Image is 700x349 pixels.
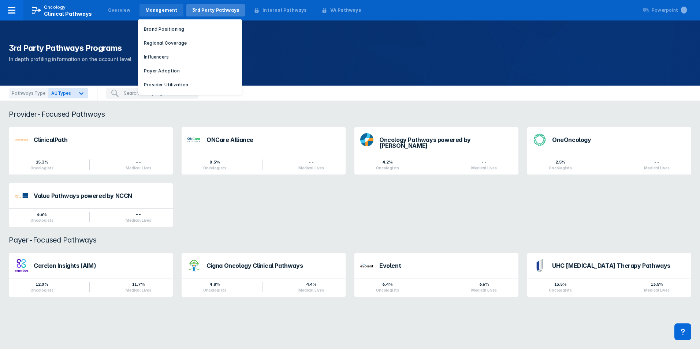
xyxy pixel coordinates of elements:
[124,90,194,97] input: Search for a program
[108,7,131,14] div: Overview
[182,253,346,297] a: Cigna Oncology Clinical Pathways4.8%Oncologists4.4%Medical Lives
[471,159,496,165] div: --
[44,11,92,17] span: Clinical Pathways
[203,166,226,170] div: Oncologists
[379,263,513,269] div: Evolent
[360,133,373,146] img: dfci-pathways.png
[138,52,242,63] button: Influencers
[126,281,151,287] div: 11.7%
[298,281,324,287] div: 4.4%
[471,281,496,287] div: 6.6%
[182,127,346,174] a: ONCare Alliance0.3%Oncologists--Medical Lives
[15,193,28,198] img: value-pathways-nccn.png
[138,38,242,49] button: Regional Coverage
[471,288,496,292] div: Medical Lives
[549,166,572,170] div: Oncologists
[9,88,48,98] div: Pathways Type
[126,218,151,222] div: Medical Lives
[34,263,167,269] div: Carelon Insights (AIM)
[9,253,173,297] a: Carelon Insights (AIM)12.0%Oncologists11.7%Medical Lives
[533,133,546,146] img: oneoncology.png
[44,4,66,11] p: Oncology
[674,323,691,340] div: Contact Support
[30,166,53,170] div: Oncologists
[644,281,669,287] div: 13.5%
[192,7,239,14] div: 3rd Party Pathways
[9,183,173,227] a: Value Pathways powered by NCCN6.6%Oncologists--Medical Lives
[360,259,373,272] img: new-century-health.png
[644,288,669,292] div: Medical Lives
[376,288,399,292] div: Oncologists
[549,281,572,287] div: 13.5%
[203,159,226,165] div: 0.3%
[139,4,183,16] a: Management
[203,281,226,287] div: 4.8%
[533,259,546,272] img: uhc-pathways.png
[144,82,188,88] p: Provider Utilization
[30,211,53,217] div: 6.6%
[527,127,691,174] a: OneOncology2.5%Oncologists--Medical Lives
[30,159,53,165] div: 15.3%
[9,42,691,53] h1: 3rd Party Pathways Programs
[30,288,53,292] div: Oncologists
[126,159,151,165] div: --
[203,288,226,292] div: Oncologists
[187,133,201,146] img: oncare-alliance.png
[144,54,169,60] p: Influencers
[126,166,151,170] div: Medical Lives
[644,166,669,170] div: Medical Lives
[552,263,685,269] div: UHC [MEDICAL_DATA] Therapy Pathways
[354,127,518,174] a: Oncology Pathways powered by [PERSON_NAME]4.2%Oncologists--Medical Lives
[186,4,245,16] a: 3rd Party Pathways
[471,166,496,170] div: Medical Lives
[549,288,572,292] div: Oncologists
[126,211,151,217] div: --
[9,127,173,174] a: ClinicalPath15.3%Oncologists--Medical Lives
[527,253,691,297] a: UHC [MEDICAL_DATA] Therapy Pathways13.5%Oncologists13.5%Medical Lives
[51,90,71,96] span: All Types
[144,26,184,33] p: Brand Positioning
[376,159,399,165] div: 4.2%
[138,65,242,76] button: Payer Adoption
[354,253,518,297] a: Evolent6.4%Oncologists6.6%Medical Lives
[187,259,201,272] img: cigna-oncology-clinical-pathways.png
[552,137,685,143] div: OneOncology
[126,288,151,292] div: Medical Lives
[298,159,324,165] div: --
[138,79,242,90] button: Provider Utilization
[330,7,361,14] div: VA Pathways
[138,24,242,35] button: Brand Positioning
[34,193,167,199] div: Value Pathways powered by NCCN
[34,137,167,143] div: ClinicalPath
[298,288,324,292] div: Medical Lives
[144,40,187,46] p: Regional Coverage
[15,133,28,146] img: via-oncology.png
[30,281,53,287] div: 12.0%
[379,137,513,149] div: Oncology Pathways powered by [PERSON_NAME]
[376,281,399,287] div: 6.4%
[9,55,691,64] p: In depth profiling information on the account level
[30,218,53,222] div: Oncologists
[15,259,28,272] img: carelon-insights.png
[206,137,340,143] div: ONCare Alliance
[206,263,340,269] div: Cigna Oncology Clinical Pathways
[549,159,572,165] div: 2.5%
[144,68,180,74] p: Payer Adoption
[102,4,137,16] a: Overview
[376,166,399,170] div: Oncologists
[652,7,687,14] div: Powerpoint
[145,7,178,14] div: Management
[262,7,306,14] div: Internal Pathways
[298,166,324,170] div: Medical Lives
[644,159,669,165] div: --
